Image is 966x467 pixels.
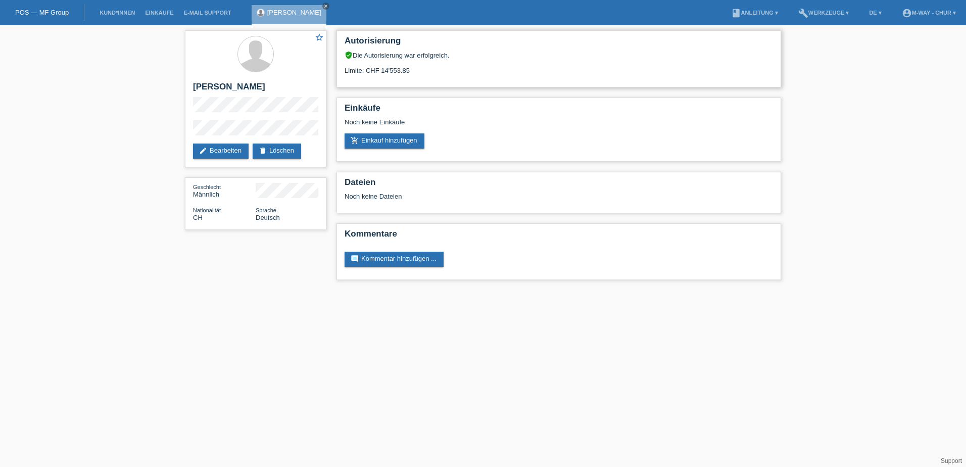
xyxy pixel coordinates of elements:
span: Deutsch [256,214,280,221]
a: E-Mail Support [179,10,236,16]
a: [PERSON_NAME] [267,9,321,16]
h2: Autorisierung [345,36,773,51]
i: build [798,8,808,18]
i: book [731,8,741,18]
span: Nationalität [193,207,221,213]
i: add_shopping_cart [351,136,359,145]
div: Noch keine Dateien [345,193,653,200]
a: add_shopping_cartEinkauf hinzufügen [345,133,424,149]
a: commentKommentar hinzufügen ... [345,252,444,267]
h2: [PERSON_NAME] [193,82,318,97]
a: POS — MF Group [15,9,69,16]
h2: Dateien [345,177,773,193]
a: buildWerkzeuge ▾ [793,10,854,16]
h2: Einkäufe [345,103,773,118]
a: star_border [315,33,324,43]
a: Support [941,457,962,464]
div: Noch keine Einkäufe [345,118,773,133]
div: Limite: CHF 14'553.85 [345,59,773,74]
i: account_circle [902,8,912,18]
div: Die Autorisierung war erfolgreich. [345,51,773,59]
a: Kund*innen [94,10,140,16]
h2: Kommentare [345,229,773,244]
i: verified_user [345,51,353,59]
a: DE ▾ [864,10,886,16]
div: Männlich [193,183,256,198]
i: delete [259,147,267,155]
span: Geschlecht [193,184,221,190]
a: editBearbeiten [193,144,249,159]
span: Schweiz [193,214,203,221]
i: close [323,4,328,9]
span: Sprache [256,207,276,213]
a: deleteLöschen [253,144,301,159]
i: comment [351,255,359,263]
a: Einkäufe [140,10,178,16]
a: close [322,3,329,10]
i: star_border [315,33,324,42]
i: edit [199,147,207,155]
a: account_circlem-way - Chur ▾ [897,10,961,16]
a: bookAnleitung ▾ [726,10,783,16]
